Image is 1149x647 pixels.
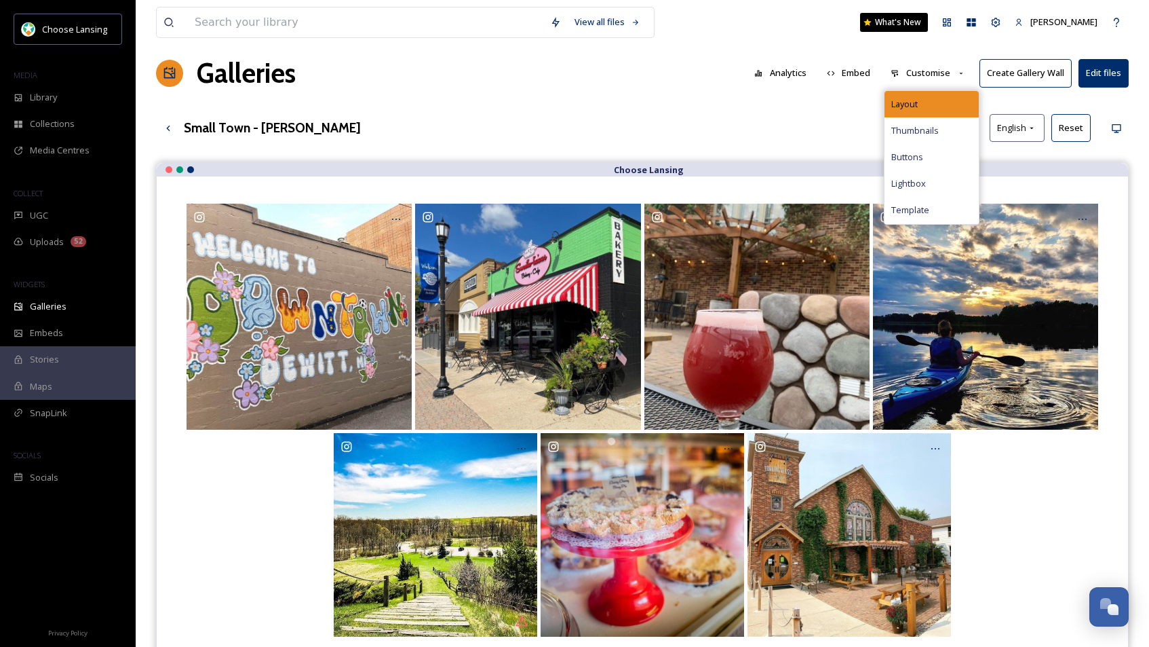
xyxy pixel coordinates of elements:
a: Analytics [747,60,820,86]
span: [PERSON_NAME] [1030,16,1097,28]
div: 52 [71,236,86,247]
a: Yes, please. • Congratulations, trevor_msu , on another fantastic shot. • Thank you for using #la... [871,204,1099,429]
strong: Choose Lansing [614,164,684,176]
a: Spend a day or a weekend exploring one of Greater Lansing's surrounding communities, like DeWitt!... [184,204,413,429]
span: UGC [30,209,48,222]
span: SOCIALS [14,450,41,460]
button: Edit files [1078,59,1129,87]
span: Choose Lansing [42,23,107,35]
a: Spend a day or a weekend exploring one of Greater Lansing's surrounding communities, like DeWitt!... [414,204,642,429]
span: COLLECT [14,188,43,198]
button: Create Gallery Wall [979,59,1072,87]
span: Socials [30,471,58,484]
button: Analytics [747,60,813,86]
a: Privacy Policy [48,624,87,640]
span: Lightbox [891,177,926,190]
span: Galleries [30,300,66,313]
a: Galleries [197,53,296,94]
span: Template [891,204,929,217]
a: [PERSON_NAME] [1008,9,1104,35]
input: Search your library [188,7,543,37]
span: MEDIA [14,70,37,80]
span: Embeds [30,327,63,339]
span: Buttons [891,151,923,164]
span: Layout [891,98,918,111]
span: WIDGETS [14,279,45,289]
span: Thumbnails [891,124,939,137]
a: ☀🌼 Make the most of the warmer weather by enjoying your food and libations al fresco. There’s som... [746,433,953,637]
a: View all files [568,9,647,35]
button: Customise [884,60,973,86]
span: Uploads [30,236,64,248]
button: Reset [1051,114,1091,142]
span: SnapLink [30,407,67,420]
span: English [997,122,1026,134]
a: Mega Mooshy (Plum Cherry Lactose Kettle Sour) is now on tapped and LGBC is running #happyhour all... [642,204,871,429]
img: logo.jpeg [22,22,35,36]
span: Collections [30,117,75,130]
span: Privacy Policy [48,629,87,637]
h3: Small Town - [PERSON_NAME] [184,118,361,138]
a: It's #NationalPiDay 🥧😋 Any way you slice it Greater Lansing has some delicious *pie* options! Whe... [539,433,746,637]
span: Stories [30,353,59,366]
span: Media Centres [30,144,90,157]
button: Embed [820,60,878,86]
a: What's New [860,13,928,32]
a: View from the hill 💙 #lovelansing #puremichigan follow damberm_clicks [332,433,539,637]
button: Open Chat [1089,587,1129,627]
span: Library [30,91,57,104]
span: Maps [30,380,52,393]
